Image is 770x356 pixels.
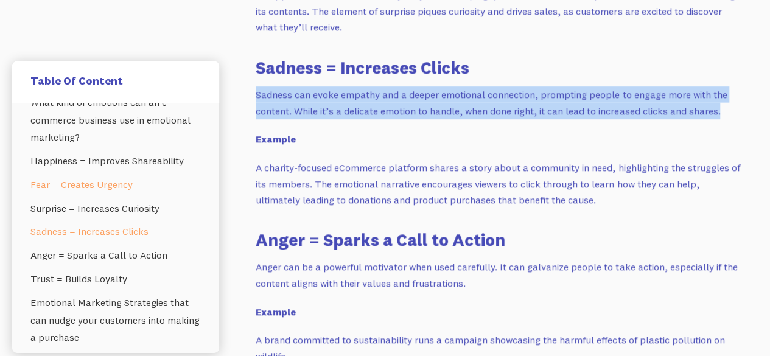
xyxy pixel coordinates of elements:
[256,304,743,320] p: ‍
[256,86,743,119] p: Sadness can evoke empathy and a deeper emotional connection, prompting people to engage more with...
[256,159,743,208] p: A charity-focused eCommerce platform shares a story about a community in need, highlighting the s...
[30,73,201,87] h5: Table Of Content
[30,290,201,349] a: Emotional Marketing Strategies that can nudge your customers into making a purchase
[256,131,743,147] p: ‍
[256,228,743,251] h3: Anger = Sparks a Call to Action
[256,133,296,145] strong: Example
[30,196,201,220] a: Surprise = Increases Curiosity
[30,172,201,196] a: Fear = Creates Urgency
[256,305,296,318] strong: Example
[30,267,201,290] a: Trust = Builds Loyalty
[256,259,743,291] p: Anger can be a powerful motivator when used carefully. It can galvanize people to take action, es...
[30,90,201,148] a: What kind of emotions can an e-commerce business use in emotional marketing?
[30,243,201,267] a: Anger = Sparks a Call to Action
[30,220,201,243] a: Sadness = Increases Clicks
[30,148,201,172] a: Happiness = Improves Shareability
[256,55,743,79] h3: Sadness = Increases Clicks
